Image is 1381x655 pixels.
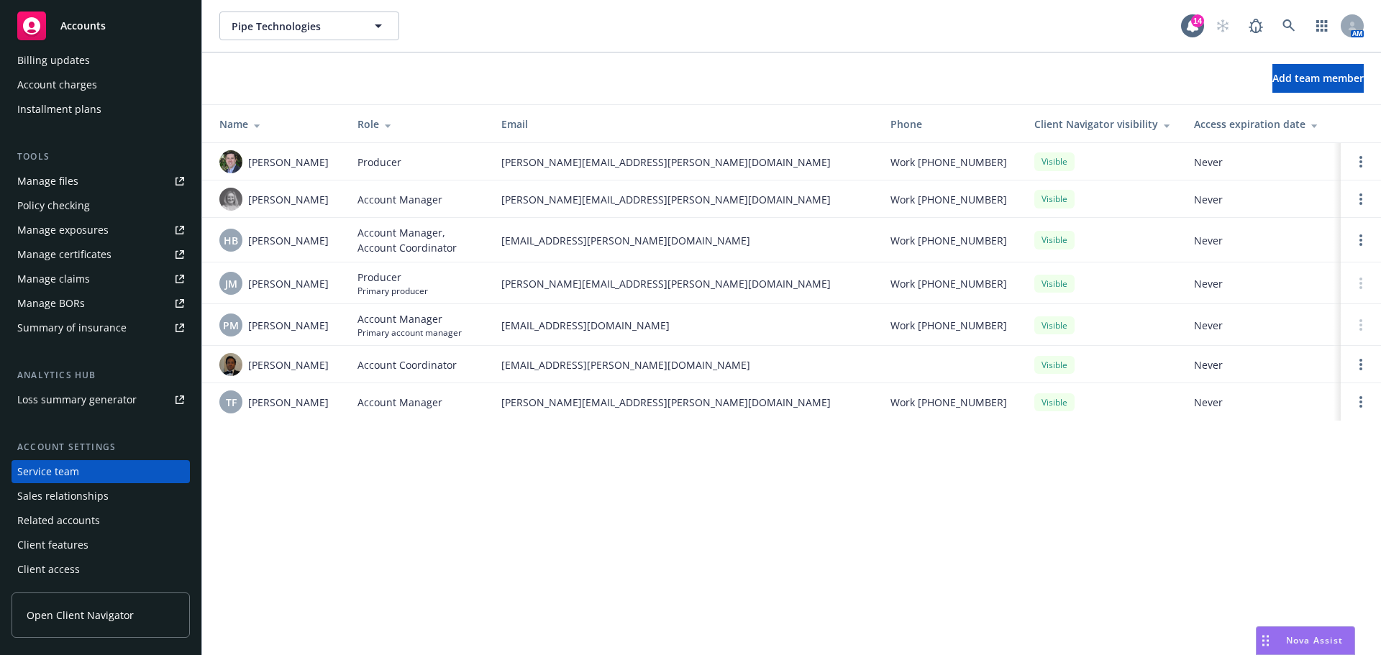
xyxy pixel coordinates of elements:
[248,357,329,372] span: [PERSON_NAME]
[1034,356,1075,374] div: Visible
[1034,231,1075,249] div: Visible
[219,188,242,211] img: photo
[12,509,190,532] a: Related accounts
[219,353,242,376] img: photo
[357,357,457,372] span: Account Coordinator
[17,194,90,217] div: Policy checking
[1241,12,1270,40] a: Report a Bug
[1034,190,1075,208] div: Visible
[357,155,401,170] span: Producer
[357,116,478,132] div: Role
[12,170,190,193] a: Manage files
[501,233,867,248] span: [EMAIL_ADDRESS][PERSON_NAME][DOMAIN_NAME]
[1194,155,1329,170] span: Never
[357,311,462,326] span: Account Manager
[17,219,109,242] div: Manage exposures
[17,460,79,483] div: Service team
[225,276,237,291] span: JM
[219,116,334,132] div: Name
[1194,357,1329,372] span: Never
[248,318,329,333] span: [PERSON_NAME]
[1208,12,1237,40] a: Start snowing
[248,233,329,248] span: [PERSON_NAME]
[12,6,190,46] a: Accounts
[1034,316,1075,334] div: Visible
[890,233,1007,248] span: Work [PHONE_NUMBER]
[12,558,190,581] a: Client access
[226,395,237,410] span: TF
[1034,116,1171,132] div: Client Navigator visibility
[12,98,190,121] a: Installment plans
[27,608,134,623] span: Open Client Navigator
[1194,116,1329,132] div: Access expiration date
[1352,232,1369,249] a: Open options
[248,192,329,207] span: [PERSON_NAME]
[60,20,106,32] span: Accounts
[357,326,462,339] span: Primary account manager
[17,533,88,556] div: Client features
[12,485,190,508] a: Sales relationships
[1191,14,1204,27] div: 14
[1352,393,1369,411] a: Open options
[12,194,190,217] a: Policy checking
[501,155,867,170] span: [PERSON_NAME][EMAIL_ADDRESS][PERSON_NAME][DOMAIN_NAME]
[501,318,867,333] span: [EMAIL_ADDRESS][DOMAIN_NAME]
[501,357,867,372] span: [EMAIL_ADDRESS][PERSON_NAME][DOMAIN_NAME]
[17,558,80,581] div: Client access
[219,12,399,40] button: Pipe Technologies
[1194,233,1329,248] span: Never
[357,395,442,410] span: Account Manager
[17,49,90,72] div: Billing updates
[501,116,867,132] div: Email
[357,192,442,207] span: Account Manager
[1272,71,1364,85] span: Add team member
[17,316,127,339] div: Summary of insurance
[1286,634,1343,646] span: Nova Assist
[12,267,190,290] a: Manage claims
[1257,627,1275,654] div: Drag to move
[17,292,85,315] div: Manage BORs
[1308,12,1336,40] a: Switch app
[17,73,97,96] div: Account charges
[890,395,1007,410] span: Work [PHONE_NUMBER]
[890,116,1011,132] div: Phone
[1352,191,1369,208] a: Open options
[1034,152,1075,170] div: Visible
[357,270,428,285] span: Producer
[12,388,190,411] a: Loss summary generator
[219,150,242,173] img: photo
[12,73,190,96] a: Account charges
[1275,12,1303,40] a: Search
[12,150,190,164] div: Tools
[248,276,329,291] span: [PERSON_NAME]
[12,219,190,242] span: Manage exposures
[890,276,1007,291] span: Work [PHONE_NUMBER]
[1034,393,1075,411] div: Visible
[17,267,90,290] div: Manage claims
[232,19,356,34] span: Pipe Technologies
[12,243,190,266] a: Manage certificates
[12,292,190,315] a: Manage BORs
[1272,64,1364,93] button: Add team member
[1256,626,1355,655] button: Nova Assist
[1352,153,1369,170] a: Open options
[224,233,238,248] span: HB
[501,276,867,291] span: [PERSON_NAME][EMAIL_ADDRESS][PERSON_NAME][DOMAIN_NAME]
[357,225,478,255] span: Account Manager, Account Coordinator
[1352,356,1369,373] a: Open options
[12,368,190,383] div: Analytics hub
[501,192,867,207] span: [PERSON_NAME][EMAIL_ADDRESS][PERSON_NAME][DOMAIN_NAME]
[12,533,190,556] a: Client features
[1194,192,1329,207] span: Never
[1194,318,1329,333] span: Never
[17,485,109,508] div: Sales relationships
[223,318,239,333] span: PM
[17,388,137,411] div: Loss summary generator
[501,395,867,410] span: [PERSON_NAME][EMAIL_ADDRESS][PERSON_NAME][DOMAIN_NAME]
[890,318,1007,333] span: Work [PHONE_NUMBER]
[1194,276,1329,291] span: Never
[12,440,190,454] div: Account settings
[12,49,190,72] a: Billing updates
[248,395,329,410] span: [PERSON_NAME]
[17,170,78,193] div: Manage files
